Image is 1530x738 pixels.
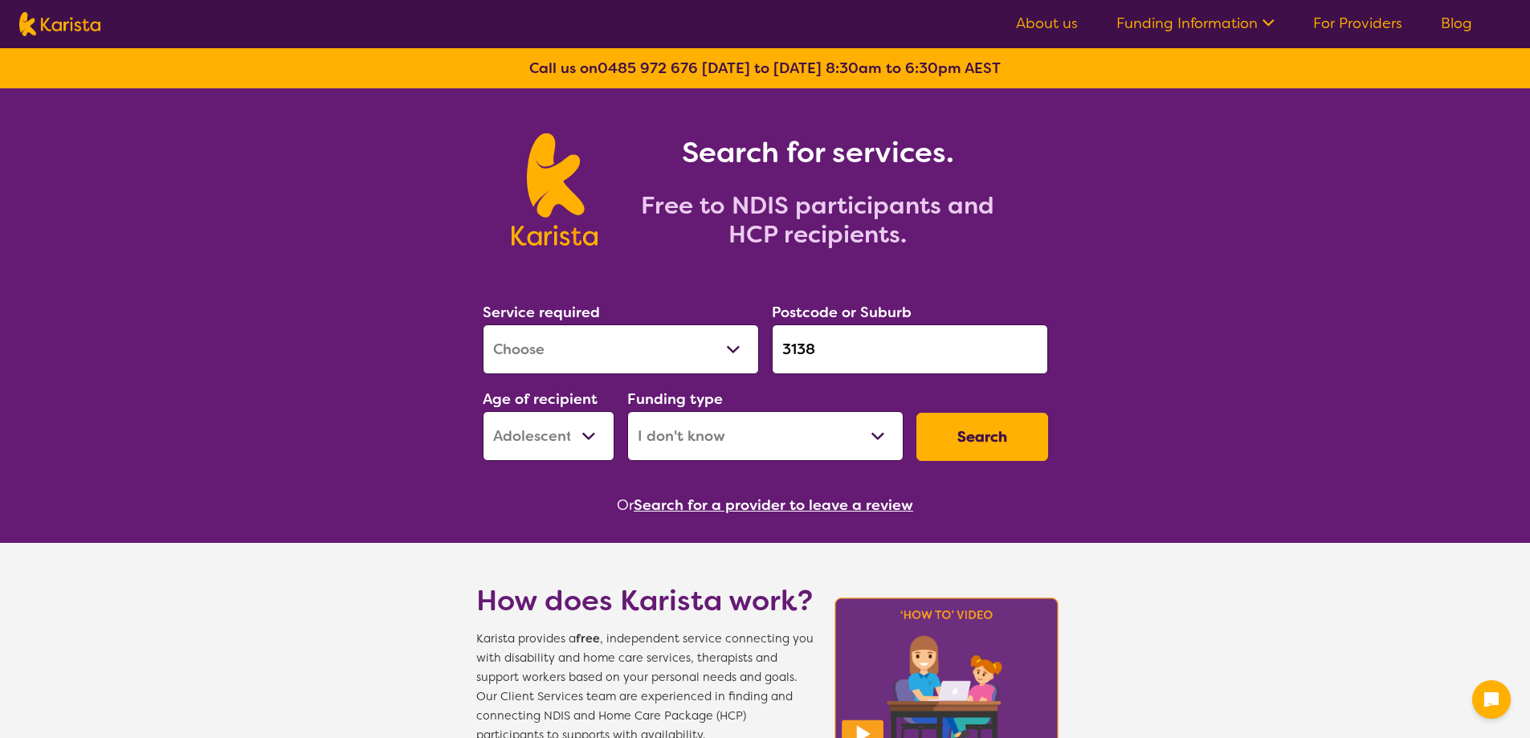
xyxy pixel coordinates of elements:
[598,59,698,78] a: 0485 972 676
[1116,14,1275,33] a: Funding Information
[512,133,598,246] img: Karista logo
[1441,14,1472,33] a: Blog
[772,324,1048,374] input: Type
[772,303,912,322] label: Postcode or Suburb
[529,59,1001,78] b: Call us on [DATE] to [DATE] 8:30am to 6:30pm AEST
[483,303,600,322] label: Service required
[617,191,1018,249] h2: Free to NDIS participants and HCP recipients.
[916,413,1048,461] button: Search
[1016,14,1078,33] a: About us
[576,631,600,646] b: free
[483,389,598,409] label: Age of recipient
[1313,14,1402,33] a: For Providers
[476,581,814,620] h1: How does Karista work?
[627,389,723,409] label: Funding type
[634,493,913,517] button: Search for a provider to leave a review
[617,133,1018,172] h1: Search for services.
[617,493,634,517] span: Or
[19,12,100,36] img: Karista logo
